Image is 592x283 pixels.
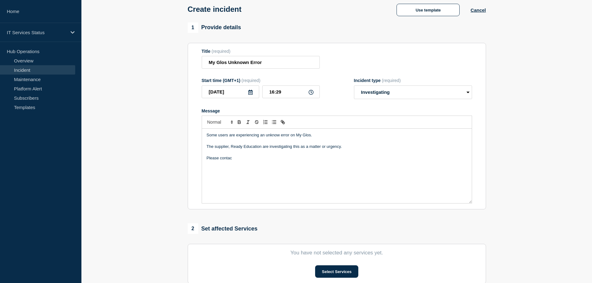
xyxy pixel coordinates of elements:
[202,250,472,256] p: You have not selected any services yet.
[188,22,198,33] span: 1
[202,49,320,54] div: Title
[241,78,260,83] span: (required)
[212,49,231,54] span: (required)
[202,78,320,83] div: Start time (GMT+1)
[354,85,472,99] select: Incident type
[470,7,486,13] button: Cancel
[207,132,467,138] p: Some users are experiencing an unknow error on My Glos.
[252,118,261,126] button: Toggle strikethrough text
[315,265,358,278] button: Select Services
[244,118,252,126] button: Toggle italic text
[188,223,198,234] span: 2
[261,118,270,126] button: Toggle ordered list
[202,56,320,69] input: Title
[262,85,320,98] input: HH:MM
[207,144,467,149] p: The supplier, Ready Education are investigating this as a matter or urgency.
[207,155,467,161] p: Please contac
[188,223,258,234] div: Set affected Services
[188,5,241,14] h1: Create incident
[397,4,460,16] button: Use template
[204,118,235,126] span: Font size
[202,129,472,203] div: Message
[202,108,472,113] div: Message
[270,118,278,126] button: Toggle bulleted list
[278,118,287,126] button: Toggle link
[202,85,259,98] input: YYYY-MM-DD
[235,118,244,126] button: Toggle bold text
[382,78,401,83] span: (required)
[354,78,472,83] div: Incident type
[188,22,241,33] div: Provide details
[7,30,67,35] p: IT Services Status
